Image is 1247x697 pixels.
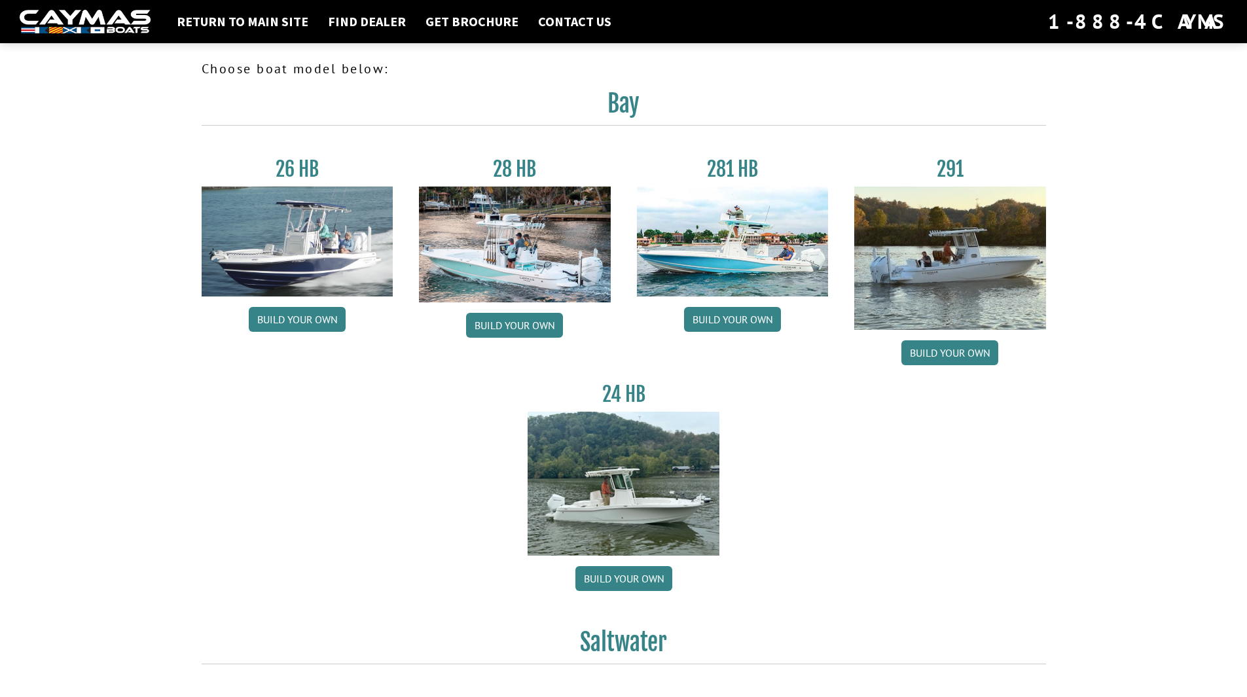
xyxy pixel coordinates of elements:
[321,13,412,30] a: Find Dealer
[202,187,393,296] img: 26_new_photo_resized.jpg
[1048,7,1227,36] div: 1-888-4CAYMAS
[249,307,346,332] a: Build your own
[901,340,998,365] a: Build your own
[20,10,151,34] img: white-logo-c9c8dbefe5ff5ceceb0f0178aa75bf4bb51f6bca0971e226c86eb53dfe498488.png
[202,89,1046,126] h2: Bay
[466,313,563,338] a: Build your own
[637,187,829,296] img: 28-hb-twin.jpg
[854,187,1046,330] img: 291_Thumbnail.jpg
[528,382,719,406] h3: 24 HB
[202,59,1046,79] p: Choose boat model below:
[532,13,618,30] a: Contact Us
[684,307,781,332] a: Build your own
[854,157,1046,181] h3: 291
[528,412,719,555] img: 24_HB_thumbnail.jpg
[202,628,1046,664] h2: Saltwater
[170,13,315,30] a: Return to main site
[575,566,672,591] a: Build your own
[419,157,611,181] h3: 28 HB
[637,157,829,181] h3: 281 HB
[419,13,525,30] a: Get Brochure
[202,157,393,181] h3: 26 HB
[419,187,611,302] img: 28_hb_thumbnail_for_caymas_connect.jpg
